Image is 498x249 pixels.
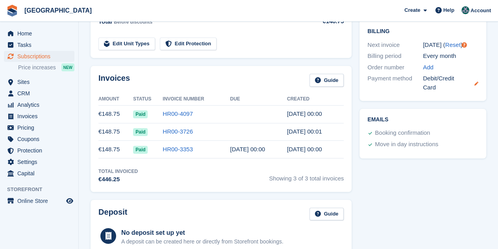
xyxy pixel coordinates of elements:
[17,111,65,122] span: Invoices
[4,39,74,50] a: menu
[18,64,56,71] span: Price increases
[114,19,152,25] span: Before discounts
[98,168,138,175] div: Total Invoiced
[461,6,469,14] img: Željko Gobac
[461,41,468,48] div: Tooltip anchor
[163,128,193,135] a: HR00-3726
[98,93,133,106] th: Amount
[21,4,95,17] a: [GEOGRAPHIC_DATA]
[98,74,130,87] h2: Invoices
[367,41,423,50] div: Next invoice
[17,99,65,110] span: Analytics
[287,110,322,117] time: 2025-09-29 22:00:27 UTC
[17,168,65,179] span: Capital
[17,39,65,50] span: Tasks
[404,6,420,14] span: Create
[163,93,230,106] th: Invoice Number
[17,156,65,167] span: Settings
[61,63,74,71] div: NEW
[4,145,74,156] a: menu
[17,145,65,156] span: Protection
[98,18,112,25] span: Total
[423,63,433,72] a: Add
[98,37,155,50] a: Edit Unit Types
[98,208,127,221] h2: Deposit
[423,52,478,61] div: Every month
[17,195,65,206] span: Online Store
[309,74,344,87] a: Guide
[121,228,283,238] div: No deposit set up yet
[17,28,65,39] span: Home
[6,5,18,17] img: stora-icon-8386f47178a22dfd0bd8f6a31ec36ba5ce8667c1dd55bd0f319d3a0aa187defe.svg
[375,140,438,149] div: Move in day instructions
[287,128,322,135] time: 2025-08-29 22:01:02 UTC
[4,168,74,179] a: menu
[230,146,265,152] time: 2025-07-30 22:00:00 UTC
[133,128,148,136] span: Paid
[98,105,133,123] td: €148.75
[287,93,344,106] th: Created
[133,110,148,118] span: Paid
[98,123,133,141] td: €148.75
[17,76,65,87] span: Sites
[230,93,287,106] th: Due
[17,51,65,62] span: Subscriptions
[367,52,423,61] div: Billing period
[4,156,74,167] a: menu
[367,27,478,35] h2: Billing
[98,175,138,184] div: €446.25
[367,74,423,92] div: Payment method
[4,134,74,145] a: menu
[98,141,133,158] td: €148.75
[17,122,65,133] span: Pricing
[18,63,74,72] a: Price increases NEW
[65,196,74,206] a: Preview store
[4,88,74,99] a: menu
[163,110,193,117] a: HR00-4097
[4,122,74,133] a: menu
[287,146,322,152] time: 2025-07-29 22:00:39 UTC
[367,63,423,72] div: Order number
[367,117,478,123] h2: Emails
[375,128,430,138] div: Booking confirmation
[269,168,344,184] span: Showing 3 of 3 total invoices
[4,99,74,110] a: menu
[4,195,74,206] a: menu
[443,6,454,14] span: Help
[470,7,491,15] span: Account
[17,88,65,99] span: CRM
[4,51,74,62] a: menu
[4,111,74,122] a: menu
[121,238,283,246] p: A deposit can be created here or directly from Storefront bookings.
[133,93,163,106] th: Status
[163,146,193,152] a: HR00-3353
[445,41,461,48] a: Reset
[309,208,344,221] a: Guide
[4,28,74,39] a: menu
[423,74,478,92] div: Debit/Credit Card
[7,186,78,193] span: Storefront
[133,146,148,154] span: Paid
[160,37,217,50] a: Edit Protection
[4,76,74,87] a: menu
[423,41,478,50] div: [DATE] ( )
[17,134,65,145] span: Coupons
